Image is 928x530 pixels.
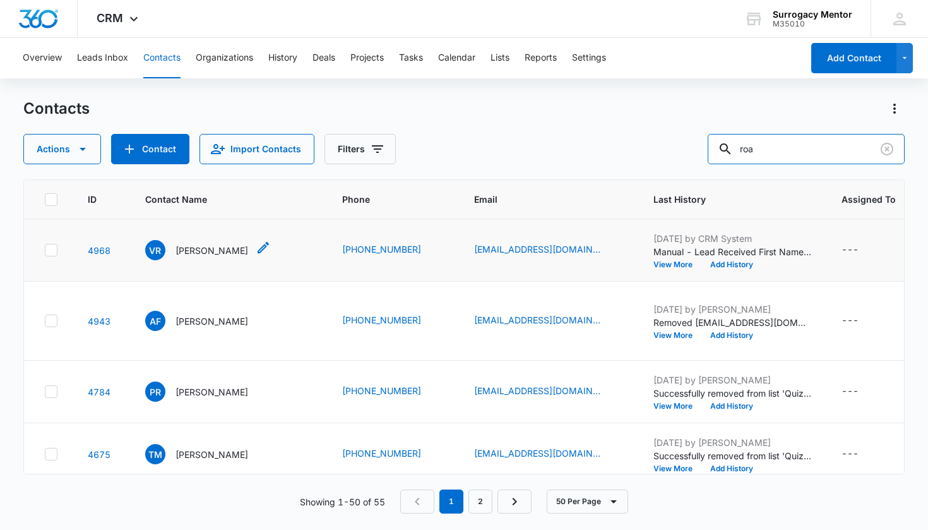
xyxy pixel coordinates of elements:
p: [PERSON_NAME] [175,244,248,257]
p: [PERSON_NAME] [175,448,248,461]
button: Clear [877,139,897,159]
span: Email [474,193,605,206]
div: account id [773,20,852,28]
span: CRM [97,11,123,25]
span: VR [145,240,165,260]
p: Successfully removed from list 'Quiz: Yes (Ongoing) (recreated 7/15)'. [653,449,811,462]
button: View More [653,332,701,339]
div: --- [842,243,859,258]
p: Showing 1-50 of 55 [300,495,385,509]
button: Settings [572,38,606,78]
p: [PERSON_NAME] [175,385,248,399]
span: AF [145,311,165,331]
a: Navigate to contact details page for Trinedy Mahan [88,449,110,460]
div: Contact Name - Trinedy Mahan - Select to Edit Field [145,444,271,464]
div: Email - mahantrinedy4@gmail.com - Select to Edit Field [474,447,623,462]
p: [DATE] by [PERSON_NAME] [653,373,811,387]
button: Add Contact [111,134,189,164]
button: Add History [701,261,762,268]
span: Phone [342,193,425,206]
button: Add History [701,332,762,339]
a: Next Page [497,490,532,514]
p: [DATE] by CRM System [653,232,811,245]
button: 50 Per Page [547,490,628,514]
a: [EMAIL_ADDRESS][DOMAIN_NAME] [474,447,600,460]
button: Add History [701,465,762,473]
a: Navigate to contact details page for Allison Forget [88,316,110,327]
a: [PHONE_NUMBER] [342,243,421,256]
div: Contact Name - Valerie Roa - Select to Edit Field [145,240,271,260]
button: Leads Inbox [77,38,128,78]
span: Assigned To [842,193,896,206]
button: Tasks [399,38,423,78]
button: Reports [525,38,557,78]
button: Calendar [438,38,475,78]
div: Email - preciousrobinson267@gmail.com - Select to Edit Field [474,384,623,399]
button: View More [653,261,701,268]
em: 1 [439,490,463,514]
div: Assigned To - - Select to Edit Field [842,447,881,462]
a: Page 2 [468,490,492,514]
div: account name [773,9,852,20]
button: Projects [350,38,384,78]
a: [PHONE_NUMBER] [342,447,421,460]
button: Contacts [143,38,181,78]
input: Search Contacts [708,134,905,164]
span: TM [145,444,165,464]
div: --- [842,384,859,399]
a: [PHONE_NUMBER] [342,313,421,327]
a: Navigate to contact details page for Precious Robinson [88,387,110,397]
button: Filters [324,134,396,164]
div: Email - allimarie1228@gmail.com - Select to Edit Field [474,313,623,328]
div: Assigned To - - Select to Edit Field [842,313,881,328]
span: Last History [653,193,793,206]
a: [EMAIL_ADDRESS][DOMAIN_NAME] [474,243,600,256]
div: Contact Name - Allison Forget - Select to Edit Field [145,311,271,331]
p: [PERSON_NAME] [175,315,248,328]
button: Import Contacts [199,134,314,164]
p: Removed [EMAIL_ADDRESS][DOMAIN_NAME] from the email marketing list, 'Quiz: Yes (Ongoing) - recrea... [653,316,811,329]
a: [EMAIL_ADDRESS][DOMAIN_NAME] [474,384,600,397]
a: [EMAIL_ADDRESS][DOMAIN_NAME] [474,313,600,327]
button: History [268,38,297,78]
button: Organizations [196,38,253,78]
p: [DATE] by [PERSON_NAME] [653,436,811,449]
div: Assigned To - - Select to Edit Field [842,384,881,399]
button: View More [653,465,701,473]
div: Phone - +1 (401) 644-6628 - Select to Edit Field [342,313,444,328]
button: Lists [491,38,509,78]
div: Phone - +1 (216) 507-6946 - Select to Edit Field [342,384,444,399]
button: Add History [701,402,762,410]
div: Phone - +1 (662) 209-0080 - Select to Edit Field [342,447,444,462]
p: [DATE] by [PERSON_NAME] [653,303,811,316]
a: [PHONE_NUMBER] [342,384,421,397]
button: Deals [312,38,335,78]
h1: Contacts [23,99,90,118]
div: --- [842,313,859,328]
button: Actions [884,99,905,119]
div: Assigned To - - Select to Edit Field [842,243,881,258]
p: Successfully removed from list 'Quiz: Yes (Ongoing) (recreated 7/15)'. [653,387,811,400]
button: View More [653,402,701,410]
div: --- [842,447,859,462]
button: Overview [23,38,62,78]
p: Manual - Lead Received First Name: [PERSON_NAME] Last Name: [PERSON_NAME] Phone: [PHONE_NUMBER] E... [653,245,811,258]
div: Email - valerieroa38@gmail.com - Select to Edit Field [474,243,623,258]
span: Contact Name [145,193,294,206]
button: Add Contact [811,43,896,73]
nav: Pagination [400,490,532,514]
div: Contact Name - Precious Robinson - Select to Edit Field [145,382,271,402]
div: Phone - +1 (909) 213-7974 - Select to Edit Field [342,243,444,258]
button: Actions [23,134,101,164]
span: ID [88,193,97,206]
span: PR [145,382,165,402]
a: Navigate to contact details page for Valerie Roa [88,245,110,256]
